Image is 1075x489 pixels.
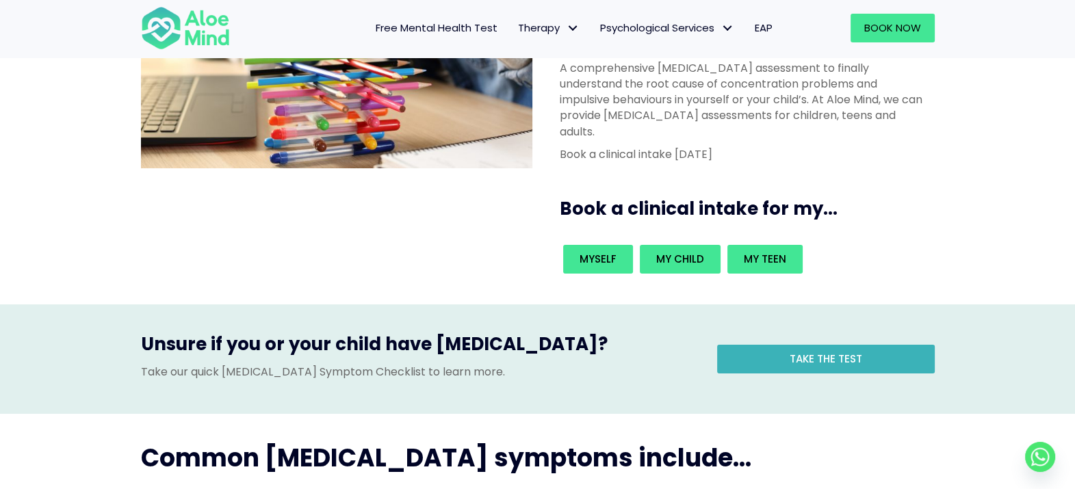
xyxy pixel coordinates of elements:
[600,21,734,35] span: Psychological Services
[141,440,751,475] span: Common [MEDICAL_DATA] symptoms include...
[141,5,230,51] img: Aloe mind Logo
[744,14,783,42] a: EAP
[365,14,508,42] a: Free Mental Health Test
[864,21,921,35] span: Book Now
[1025,442,1055,472] a: Whatsapp
[755,21,773,35] span: EAP
[851,14,935,42] a: Book Now
[560,241,927,277] div: Book an intake for my...
[718,18,738,38] span: Psychological Services: submenu
[248,14,783,42] nav: Menu
[563,245,633,274] a: Myself
[744,252,786,266] span: My teen
[141,364,697,380] p: Take our quick [MEDICAL_DATA] Symptom Checklist to learn more.
[518,21,580,35] span: Therapy
[717,345,935,373] a: Take the test
[560,196,940,221] h3: Book a clinical intake for my...
[563,18,583,38] span: Therapy: submenu
[727,245,803,274] a: My teen
[376,21,497,35] span: Free Mental Health Test
[560,60,927,140] p: A comprehensive [MEDICAL_DATA] assessment to finally understand the root cause of concentration p...
[141,332,697,363] h3: Unsure if you or your child have [MEDICAL_DATA]?
[560,146,927,162] p: Book a clinical intake [DATE]
[508,14,590,42] a: TherapyTherapy: submenu
[640,245,721,274] a: My child
[790,352,862,366] span: Take the test
[590,14,744,42] a: Psychological ServicesPsychological Services: submenu
[656,252,704,266] span: My child
[580,252,617,266] span: Myself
